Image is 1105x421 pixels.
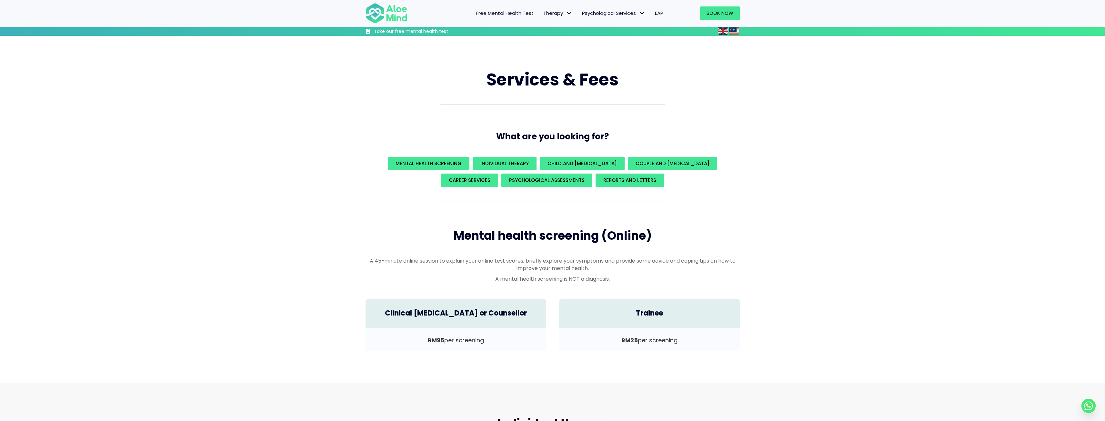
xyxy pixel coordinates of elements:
[473,157,537,170] a: Individual Therapy
[566,336,733,345] p: per screening
[372,308,540,318] h4: Clinical [MEDICAL_DATA] or Counsellor
[366,275,740,283] p: A mental health screening is NOT a diagnosis.
[582,10,645,16] span: Psychological Services
[441,174,498,187] a: Career Services
[476,10,534,16] span: Free Mental Health Test
[1081,399,1096,413] a: Whatsapp
[729,27,740,35] a: Malay
[540,157,625,170] a: Child and [MEDICAL_DATA]
[366,28,483,36] a: Take our free mental health test
[366,257,740,272] p: A 45-minute online session to explain your online test scores, briefly explore your symptoms and ...
[718,27,729,35] a: English
[396,160,462,167] span: Mental Health Screening
[496,131,609,142] span: What are you looking for?
[700,6,740,20] a: Book Now
[729,27,739,35] img: ms
[636,160,709,167] span: Couple and [MEDICAL_DATA]
[487,68,618,91] span: Services & Fees
[621,336,638,344] b: RM25
[566,308,733,318] h4: Trainee
[547,160,617,167] span: Child and [MEDICAL_DATA]
[655,10,663,16] span: EAP
[480,160,529,167] span: Individual Therapy
[538,6,577,20] a: TherapyTherapy: submenu
[372,336,540,345] p: per screening
[374,28,483,35] h3: Take our free mental health test
[388,157,469,170] a: Mental Health Screening
[428,336,444,344] b: RM95
[449,177,490,184] span: Career Services
[366,3,407,24] img: Aloe mind Logo
[509,177,585,184] span: Psychological assessments
[416,6,668,20] nav: Menu
[596,174,664,187] a: REPORTS AND LETTERS
[650,6,668,20] a: EAP
[366,155,740,189] div: What are you looking for?
[543,10,572,16] span: Therapy
[603,177,656,184] span: REPORTS AND LETTERS
[454,227,652,244] span: Mental health screening (Online)
[638,9,647,18] span: Psychological Services: submenu
[577,6,650,20] a: Psychological ServicesPsychological Services: submenu
[628,157,717,170] a: Couple and [MEDICAL_DATA]
[471,6,538,20] a: Free Mental Health Test
[501,174,592,187] a: Psychological assessments
[565,9,574,18] span: Therapy: submenu
[718,27,728,35] img: en
[707,10,733,16] span: Book Now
